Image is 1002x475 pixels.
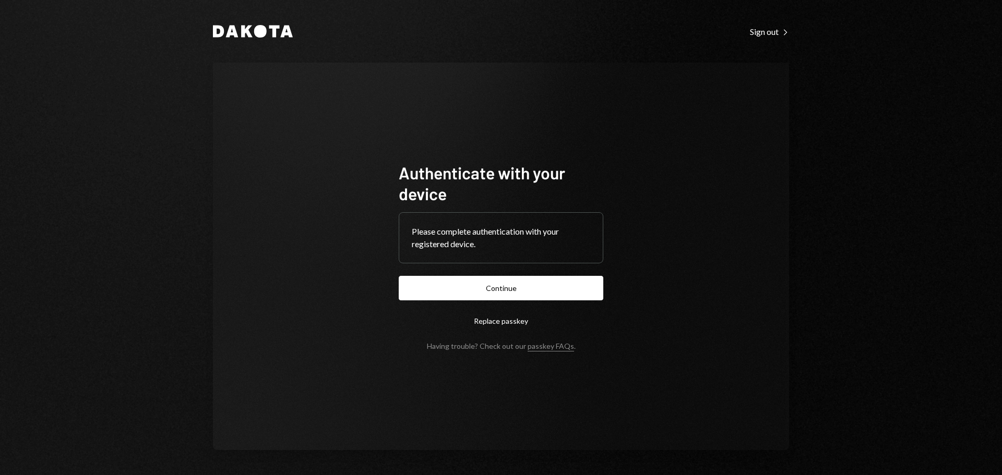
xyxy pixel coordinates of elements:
[399,162,603,204] h1: Authenticate with your device
[412,225,590,250] div: Please complete authentication with your registered device.
[528,342,574,351] a: passkey FAQs
[399,309,603,333] button: Replace passkey
[427,342,576,350] div: Having trouble? Check out our .
[750,27,789,37] div: Sign out
[399,276,603,300] button: Continue
[750,26,789,37] a: Sign out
